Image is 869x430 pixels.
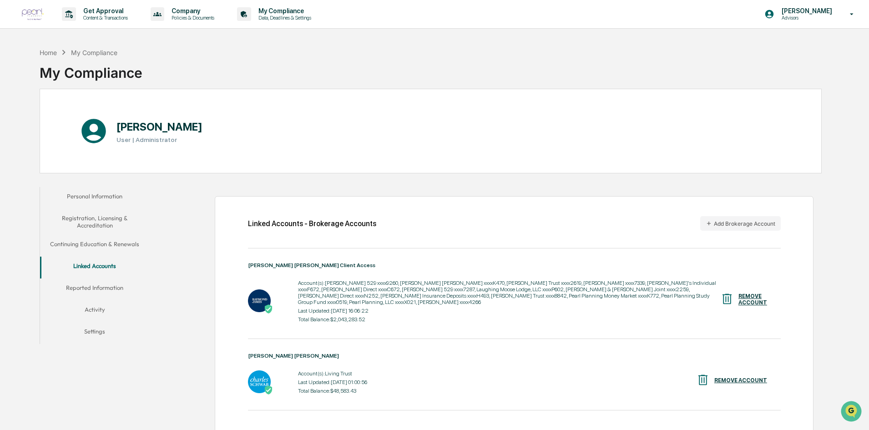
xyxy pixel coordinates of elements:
a: 🗄️Attestations [62,111,116,127]
div: 🔎 [9,133,16,140]
img: logo [22,8,44,20]
div: 🖐️ [9,116,16,123]
p: How can we help? [9,19,166,34]
span: Attestations [75,115,113,124]
p: Get Approval [76,7,132,15]
img: Active [264,304,273,314]
img: 1746055101610-c473b297-6a78-478c-a979-82029cc54cd1 [9,70,25,86]
button: Start new chat [155,72,166,83]
div: Linked Accounts - Brokerage Accounts [248,219,376,228]
div: Last Updated: [DATE] 01:00:56 [298,379,367,385]
a: 🔎Data Lookup [5,128,61,145]
p: Content & Transactions [76,15,132,21]
div: Start new chat [31,70,149,79]
div: Last Updated: [DATE] 16:06:22 [298,308,720,314]
div: Total Balance: $2,043,283.52 [298,316,720,323]
div: secondary tabs example [40,187,149,344]
a: Powered byPylon [64,154,110,161]
div: Account(s): Living Trust [298,370,367,377]
button: Reported Information [40,278,149,300]
img: Active [264,385,273,395]
div: 🗄️ [66,116,73,123]
img: REMOVE ACCOUNT [720,292,734,306]
button: Personal Information [40,187,149,209]
img: REMOVE ACCOUNT [696,373,710,387]
div: Total Balance: $48,583.43 [298,388,367,394]
h1: [PERSON_NAME] [116,120,202,133]
p: [PERSON_NAME] [774,7,837,15]
p: My Compliance [251,7,316,15]
div: [PERSON_NAME] [PERSON_NAME] Client Access [248,262,781,268]
div: REMOVE ACCOUNT [714,377,767,384]
button: Add Brokerage Account [700,216,781,231]
button: Linked Accounts [40,257,149,278]
div: Account(s): [PERSON_NAME] 529 xxxx9260, [PERSON_NAME] [PERSON_NAME] xxxxK470, [PERSON_NAME] Trust... [298,280,720,305]
p: Policies & Documents [164,15,219,21]
div: [PERSON_NAME] [PERSON_NAME] [248,353,781,359]
h3: User | Administrator [116,136,202,143]
div: REMOVE ACCOUNT [738,293,767,306]
button: Activity [40,300,149,322]
span: Pylon [91,154,110,161]
p: Data, Deadlines & Settings [251,15,316,21]
p: Company [164,7,219,15]
div: We're available if you need us! [31,79,115,86]
span: Preclearance [18,115,59,124]
div: Home [40,49,57,56]
a: 🖐️Preclearance [5,111,62,127]
div: My Compliance [71,49,117,56]
div: My Compliance [40,57,142,81]
button: Registration, Licensing & Accreditation [40,209,149,235]
span: Data Lookup [18,132,57,141]
button: Continuing Education & Renewals [40,235,149,257]
button: Settings [40,322,149,344]
img: Charles Schwab - Active [248,370,271,393]
img: Raymond James Client Access - Active [248,289,271,312]
iframe: Open customer support [840,400,864,425]
p: Advisors [774,15,837,21]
